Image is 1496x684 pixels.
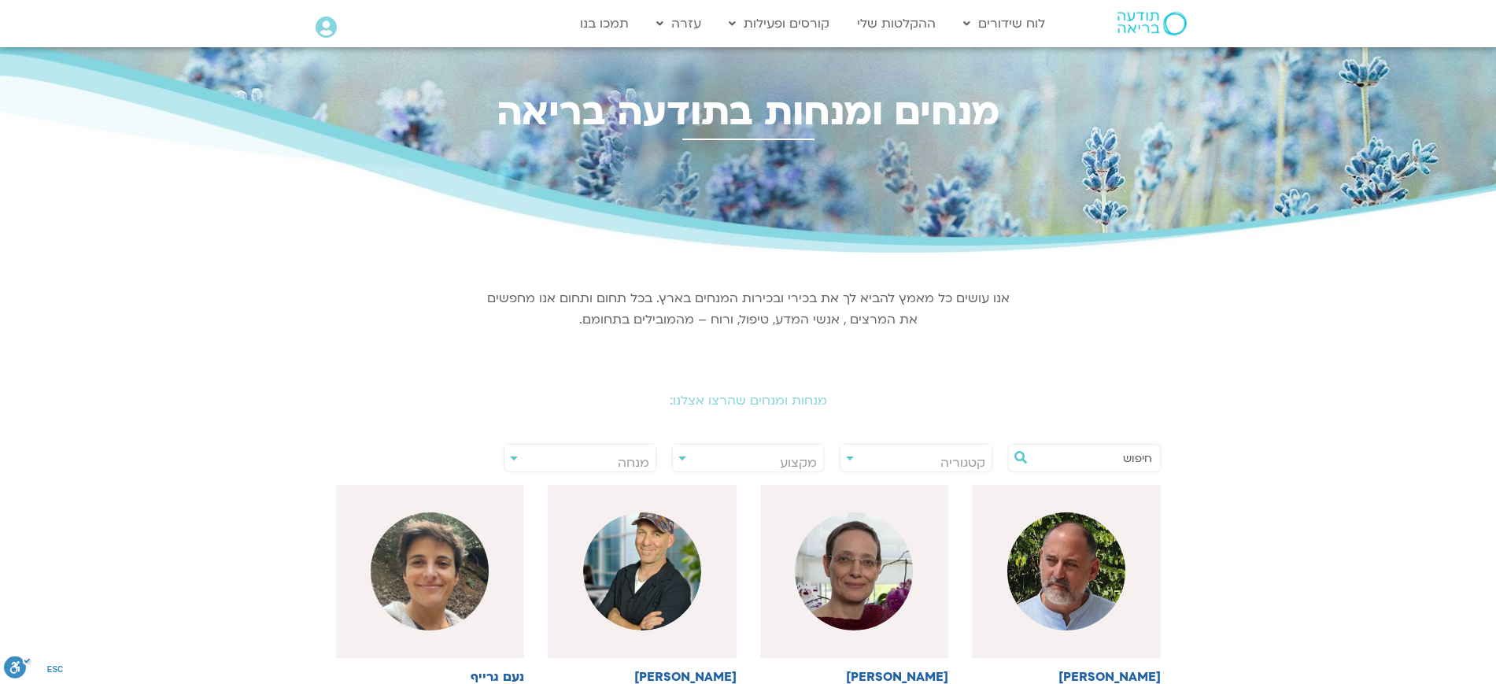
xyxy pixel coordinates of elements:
a: נעם גרייף [336,485,525,684]
img: תודעה בריאה [1117,12,1187,35]
input: חיפוש [1032,445,1152,471]
h6: [PERSON_NAME] [760,670,949,684]
h2: מנחים ומנחות בתודעה בריאה [308,91,1189,134]
a: עזרה [648,9,709,39]
img: %D7%96%D7%99%D7%95%D7%90%D7%9F-.png [583,512,701,630]
img: %D7%93%D7%A0%D7%94-%D7%92%D7%A0%D7%99%D7%94%D7%A8.png [795,512,913,630]
a: [PERSON_NAME] [760,485,949,684]
h6: נעם גרייף [336,670,525,684]
img: %D7%91%D7%A8%D7%95%D7%9A-%D7%A8%D7%96.png [1007,512,1125,630]
a: ההקלטות שלי [849,9,944,39]
h6: [PERSON_NAME] [972,670,1161,684]
span: קטגוריה [940,454,985,471]
p: אנו עושים כל מאמץ להביא לך את בכירי ובכירות המנחים בארץ. בכל תחום ותחום אנו מחפשים את המרצים , אנ... [485,288,1012,331]
span: מקצוע [780,454,817,471]
a: לוח שידורים [955,9,1053,39]
h2: מנחות ומנחים שהרצו אצלנו: [308,394,1189,408]
h6: [PERSON_NAME] [548,670,737,684]
img: %D7%A0%D7%A2%D7%9D-%D7%92%D7%A8%D7%99%D7%99%D7%A3-1.jpg [371,512,489,630]
a: [PERSON_NAME] [972,485,1161,684]
a: [PERSON_NAME] [548,485,737,684]
a: קורסים ופעילות [721,9,837,39]
span: מנחה [618,454,649,471]
a: תמכו בנו [572,9,637,39]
